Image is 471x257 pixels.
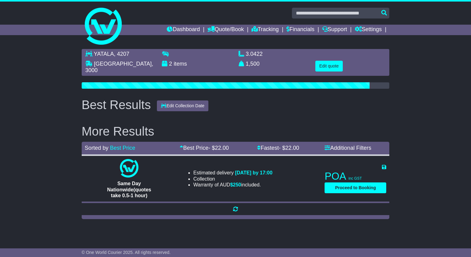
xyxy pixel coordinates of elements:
button: Edit quote [315,61,343,71]
a: Tracking [252,25,279,35]
a: Quote/Book [207,25,244,35]
span: inc GST [348,176,362,181]
span: - $ [279,145,299,151]
span: , 4207 [114,51,129,57]
span: [GEOGRAPHIC_DATA] [94,61,152,67]
p: POA [325,170,386,182]
span: 250 [233,182,241,187]
span: , 3000 [85,61,153,74]
span: 22.00 [215,145,229,151]
li: Estimated delivery [193,170,272,176]
span: Sorted by [85,145,109,151]
a: Financials [286,25,314,35]
li: Collection [193,176,272,182]
a: Dashboard [167,25,200,35]
div: Best Results [79,98,154,112]
a: Support [322,25,347,35]
a: Additional Filters [325,145,371,151]
span: $ [230,182,241,187]
span: YATALA [94,51,114,57]
span: [DATE] by 17:00 [235,170,272,175]
span: Same Day Nationwide(quotes take 0.5-1 hour) [107,181,151,198]
img: One World Courier: Same Day Nationwide(quotes take 0.5-1 hour) [120,159,138,177]
a: Fastest- $22.00 [257,145,299,151]
span: © One World Courier 2025. All rights reserved. [82,250,171,255]
a: Best Price- $22.00 [180,145,229,151]
span: 2 [169,61,172,67]
button: Edit Collection Date [157,100,208,111]
li: Warranty of AUD included. [193,182,272,188]
h2: More Results [82,124,390,138]
span: - $ [208,145,229,151]
span: 3.0422 [246,51,263,57]
span: 22.00 [285,145,299,151]
button: Proceed to Booking [325,182,386,193]
a: Settings [355,25,382,35]
a: Best Price [110,145,135,151]
span: 1,500 [246,61,260,67]
span: items [174,61,187,67]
